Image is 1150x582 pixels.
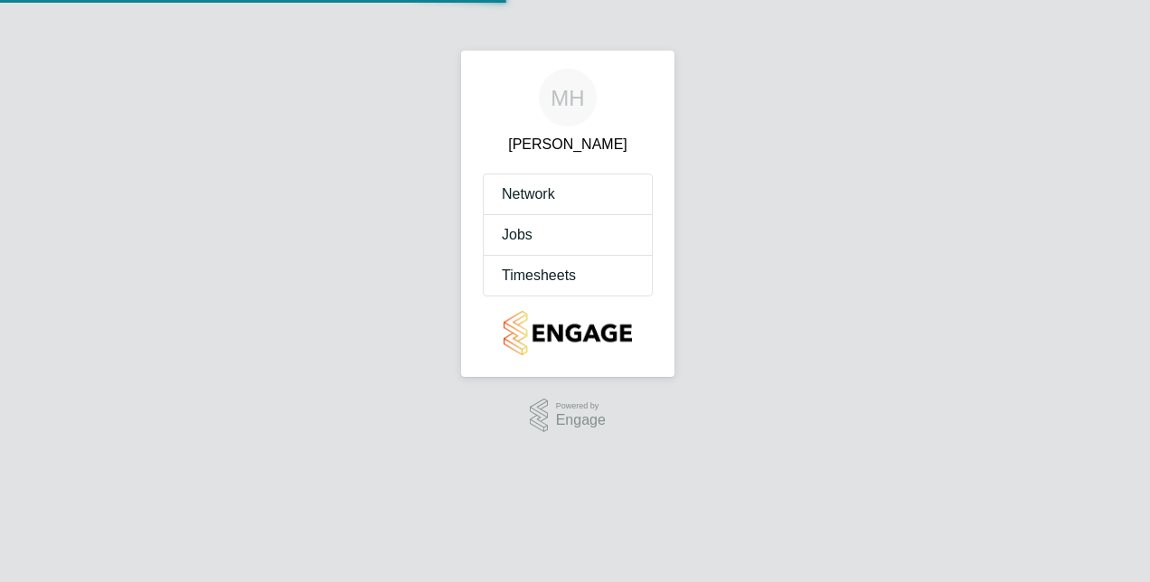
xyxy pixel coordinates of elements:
a: MH[PERSON_NAME] [483,69,653,155]
span: MH [551,86,584,109]
span: Jobs [502,227,533,243]
button: Timesheets [484,256,652,296]
span: Timesheets [502,268,576,284]
img: countryside-properties-logo-retina.png [504,311,631,355]
button: Network [484,174,652,214]
span: Matt Hugo [483,134,653,155]
span: Network [502,186,555,202]
button: Jobs [484,215,652,255]
nav: Main navigation [461,51,674,377]
a: Powered byEngage [530,399,606,433]
span: Engage [556,413,606,428]
span: Powered by [556,399,606,414]
a: Go to home page [483,311,653,355]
